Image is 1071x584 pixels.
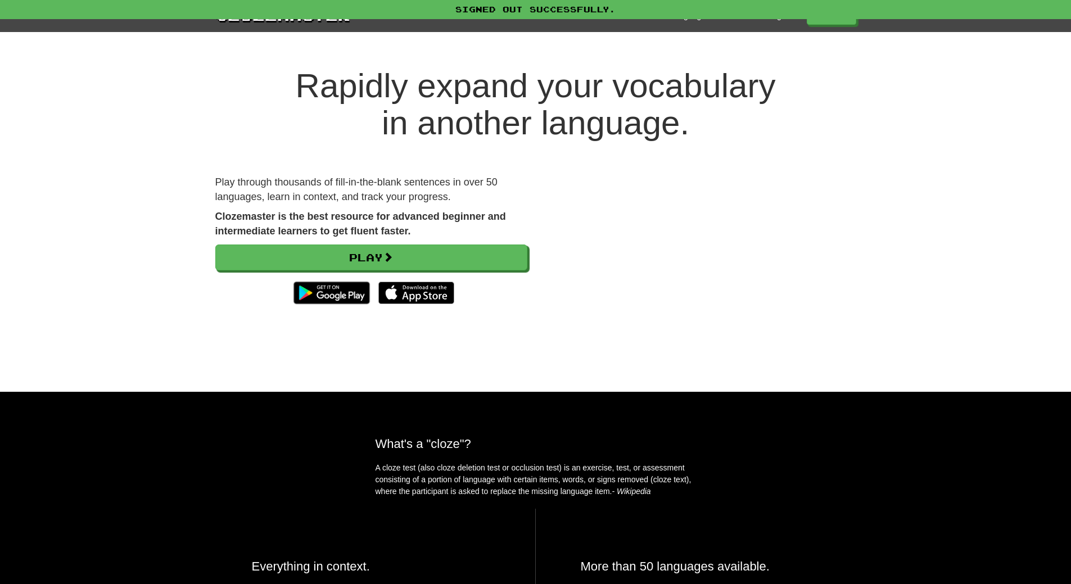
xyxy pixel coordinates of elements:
[215,245,527,270] a: Play
[378,282,454,304] img: Download_on_the_App_Store_Badge_US-UK_135x40-25178aeef6eb6b83b96f5f2d004eda3bffbb37122de64afbaef7...
[288,276,375,310] img: Get it on Google Play
[376,437,696,451] h2: What's a "cloze"?
[376,462,696,497] p: A cloze test (also cloze deletion test or occlusion test) is an exercise, test, or assessment con...
[215,175,527,204] p: Play through thousands of fill-in-the-blank sentences in over 50 languages, learn in context, and...
[252,559,490,573] h2: Everything in context.
[612,487,651,496] em: - Wikipedia
[215,211,506,237] strong: Clozemaster is the best resource for advanced beginner and intermediate learners to get fluent fa...
[581,559,820,573] h2: More than 50 languages available.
